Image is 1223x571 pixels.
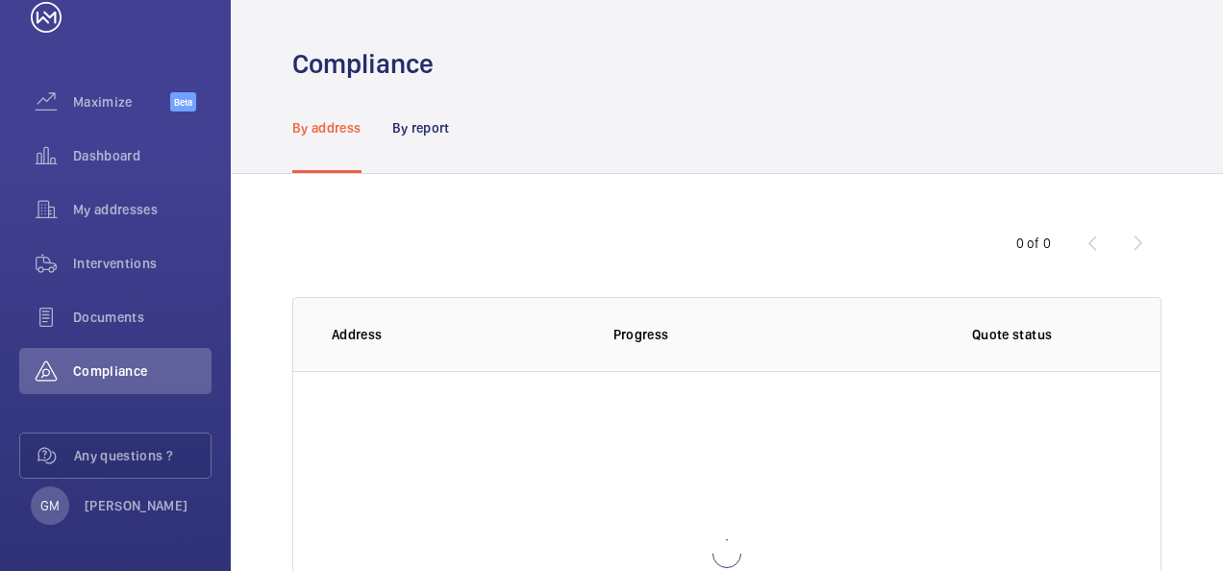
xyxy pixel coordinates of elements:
span: Maximize [73,92,170,112]
p: By address [292,118,362,137]
p: Quote status [972,325,1052,344]
span: Documents [73,308,212,327]
p: By report [392,118,450,137]
p: Address [332,325,583,344]
span: Dashboard [73,146,212,165]
h1: Compliance [292,46,434,82]
p: GM [40,496,60,515]
span: Any questions ? [74,446,211,465]
span: Beta [170,92,196,112]
div: 0 of 0 [1016,234,1051,253]
span: Compliance [73,361,212,381]
p: Progress [613,325,872,344]
span: My addresses [73,200,212,219]
p: [PERSON_NAME] [85,496,188,515]
span: Interventions [73,254,212,273]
